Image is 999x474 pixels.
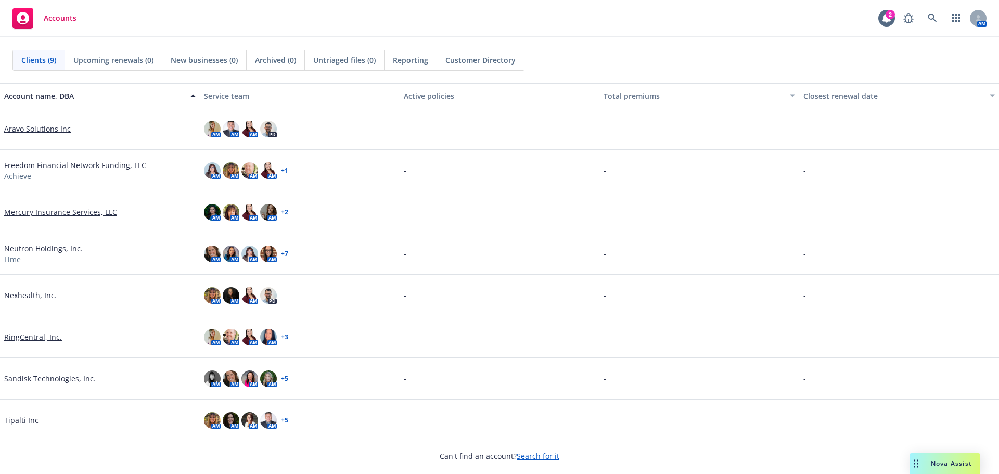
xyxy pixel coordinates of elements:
[204,370,221,387] img: photo
[260,204,277,221] img: photo
[803,331,806,342] span: -
[281,251,288,257] a: + 7
[931,459,972,468] span: Nova Assist
[8,4,81,33] a: Accounts
[404,290,406,301] span: -
[604,91,784,101] div: Total premiums
[241,204,258,221] img: photo
[73,55,153,66] span: Upcoming renewals (0)
[604,248,606,259] span: -
[223,121,239,137] img: photo
[599,83,799,108] button: Total premiums
[803,290,806,301] span: -
[260,412,277,429] img: photo
[200,83,400,108] button: Service team
[281,334,288,340] a: + 3
[803,207,806,217] span: -
[393,55,428,66] span: Reporting
[604,373,606,384] span: -
[803,165,806,176] span: -
[260,121,277,137] img: photo
[604,415,606,426] span: -
[440,451,559,462] span: Can't find an account?
[241,121,258,137] img: photo
[21,55,56,66] span: Clients (9)
[803,123,806,134] span: -
[281,376,288,382] a: + 5
[445,55,516,66] span: Customer Directory
[241,370,258,387] img: photo
[223,204,239,221] img: photo
[604,290,606,301] span: -
[260,287,277,304] img: photo
[281,417,288,424] a: + 5
[803,91,983,101] div: Closest renewal date
[281,168,288,174] a: + 1
[171,55,238,66] span: New businesses (0)
[223,412,239,429] img: photo
[803,248,806,259] span: -
[313,55,376,66] span: Untriaged files (0)
[204,204,221,221] img: photo
[404,331,406,342] span: -
[223,370,239,387] img: photo
[946,8,967,29] a: Switch app
[204,91,395,101] div: Service team
[404,373,406,384] span: -
[404,207,406,217] span: -
[604,207,606,217] span: -
[799,83,999,108] button: Closest renewal date
[4,415,39,426] a: Tipalti Inc
[241,287,258,304] img: photo
[204,162,221,179] img: photo
[604,331,606,342] span: -
[260,329,277,345] img: photo
[204,287,221,304] img: photo
[910,453,980,474] button: Nova Assist
[404,415,406,426] span: -
[241,412,258,429] img: photo
[4,243,83,254] a: Neutron Holdings, Inc.
[4,123,71,134] a: Aravo Solutions Inc
[404,248,406,259] span: -
[517,451,559,461] a: Search for it
[404,165,406,176] span: -
[4,254,21,265] span: Lime
[223,162,239,179] img: photo
[260,370,277,387] img: photo
[4,207,117,217] a: Mercury Insurance Services, LLC
[400,83,599,108] button: Active policies
[44,14,76,22] span: Accounts
[255,55,296,66] span: Archived (0)
[4,91,184,101] div: Account name, DBA
[604,165,606,176] span: -
[281,209,288,215] a: + 2
[604,123,606,134] span: -
[241,162,258,179] img: photo
[4,160,146,171] a: Freedom Financial Network Funding, LLC
[922,8,943,29] a: Search
[204,412,221,429] img: photo
[241,329,258,345] img: photo
[223,246,239,262] img: photo
[404,123,406,134] span: -
[4,373,96,384] a: Sandisk Technologies, Inc.
[204,121,221,137] img: photo
[910,453,923,474] div: Drag to move
[204,246,221,262] img: photo
[803,373,806,384] span: -
[260,162,277,179] img: photo
[241,246,258,262] img: photo
[404,91,595,101] div: Active policies
[803,415,806,426] span: -
[223,329,239,345] img: photo
[4,171,31,182] span: Achieve
[260,246,277,262] img: photo
[898,8,919,29] a: Report a Bug
[886,10,895,19] div: 2
[204,329,221,345] img: photo
[4,331,62,342] a: RingCentral, Inc.
[223,287,239,304] img: photo
[4,290,57,301] a: Nexhealth, Inc.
